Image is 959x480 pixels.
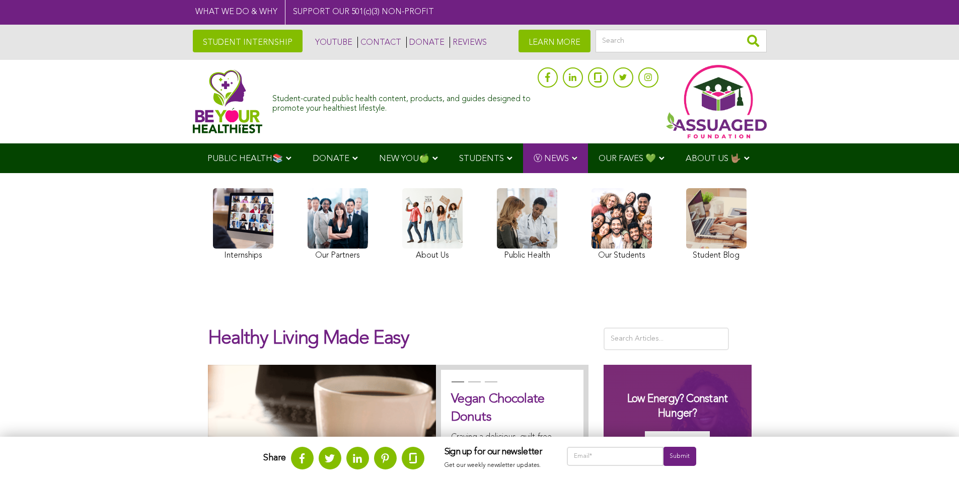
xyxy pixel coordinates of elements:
span: DONATE [313,154,349,163]
button: 2 of 3 [468,381,478,391]
a: REVIEWS [450,37,487,48]
iframe: Chat Widget [909,432,959,480]
img: glassdoor [594,72,601,83]
input: Search [596,30,767,52]
a: LEARN MORE [519,30,591,52]
a: CONTACT [357,37,401,48]
input: Submit [663,447,696,466]
span: STUDENTS [459,154,504,163]
img: Assuaged App [666,65,767,138]
a: DONATE [406,37,445,48]
img: glassdoor.svg [409,453,417,463]
p: Get our weekly newsletter updates. [445,460,547,471]
span: NEW YOU🍏 [379,154,429,163]
button: 1 of 3 [452,381,462,391]
span: ABOUT US 🤟🏽 [686,154,741,163]
span: OUR FAVES 💚 [599,154,656,163]
a: STUDENT INTERNSHIP [193,30,303,52]
span: PUBLIC HEALTH📚 [207,154,283,163]
img: Assuaged [193,69,263,133]
h3: Sign up for our newsletter [445,447,547,458]
h1: Healthy Living Made Easy [208,328,588,360]
input: Search Articles... [604,328,729,350]
h3: Low Energy? Constant Hunger? [614,392,742,421]
input: Email* [567,447,664,466]
a: YOUTUBE [313,37,352,48]
h2: Vegan Chocolate Donuts [451,390,573,427]
div: Student-curated public health content, products, and guides designed to promote your healthiest l... [272,90,532,114]
div: Navigation Menu [193,143,767,173]
span: Ⓥ NEWS [534,154,569,163]
strong: Share [263,453,286,462]
img: Get Your Guide [645,431,710,450]
button: 3 of 3 [485,381,495,391]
